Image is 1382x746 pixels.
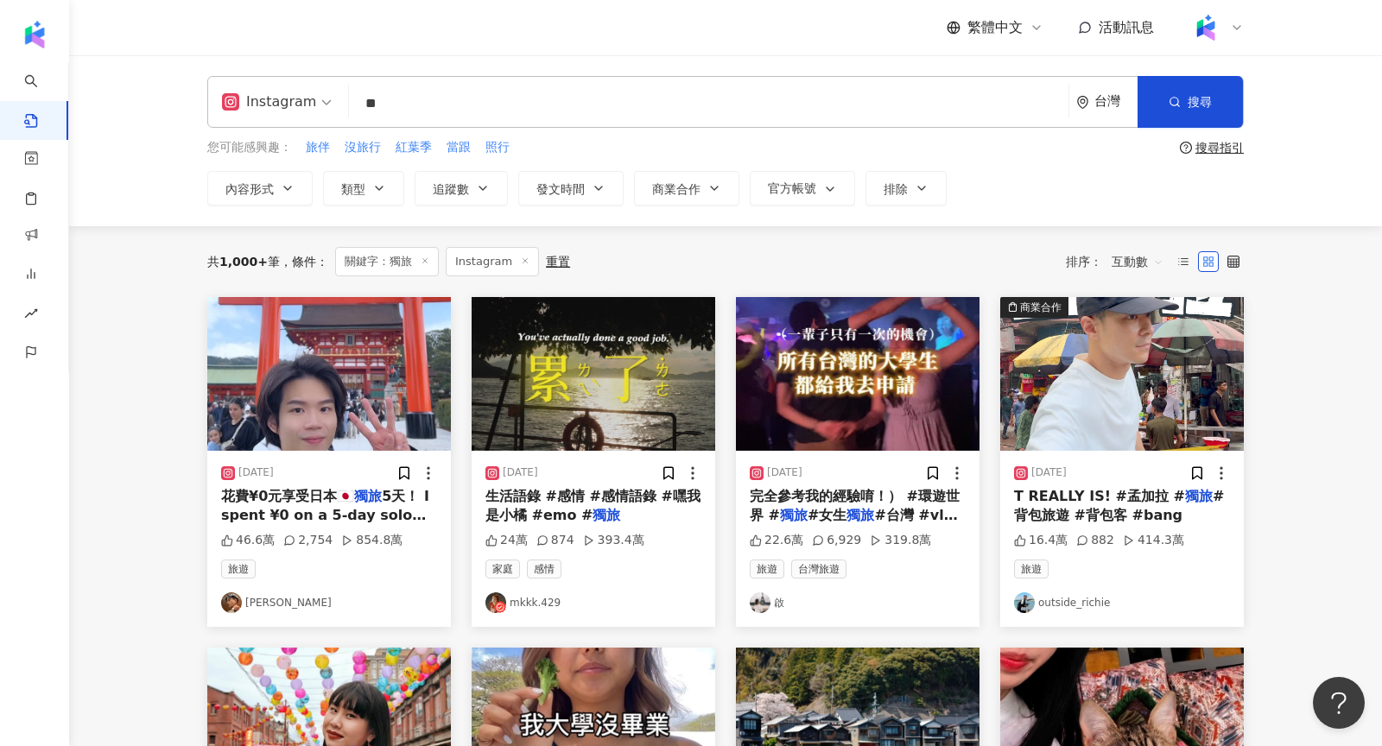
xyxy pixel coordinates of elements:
[1138,76,1243,128] button: 搜尋
[652,182,701,196] span: 商業合作
[396,139,432,156] span: 紅葉季
[485,488,701,523] span: 生活語錄 #感情 #感情語錄 #嘿我是小橘 #emo #
[750,592,770,613] img: KOL Avatar
[527,559,561,578] span: 感情
[634,171,739,205] button: 商業合作
[846,507,874,523] mark: 獨旅
[221,488,354,504] span: 花費¥0元享受日本🇯🇵
[207,139,292,156] span: 您可能感興趣：
[345,139,381,156] span: 沒旅行
[1014,532,1068,549] div: 16.4萬
[323,171,404,205] button: 類型
[1000,297,1244,451] div: post-image商業合作
[1112,248,1163,275] span: 互動數
[1066,248,1173,275] div: 排序：
[593,507,620,523] mark: 獨旅
[207,297,451,451] img: post-image
[207,171,313,205] button: 內容形式
[305,138,331,157] button: 旅伴
[225,182,274,196] span: 內容形式
[780,507,808,523] mark: 獨旅
[750,592,966,613] a: KOL Avatar啟
[1195,141,1244,155] div: 搜尋指引
[222,88,316,116] div: Instagram
[485,592,701,613] a: KOL Avatarmkkk.429
[221,592,242,613] img: KOL Avatar
[518,171,624,205] button: 發文時間
[1313,677,1365,729] iframe: Help Scout Beacon - Open
[341,532,403,549] div: 854.8萬
[207,255,280,269] div: 共 筆
[24,62,59,130] a: search
[485,559,520,578] span: 家庭
[433,182,469,196] span: 追蹤數
[344,138,382,157] button: 沒旅行
[1000,297,1244,451] img: post-image
[221,559,256,578] span: 旅遊
[335,247,439,276] span: 關鍵字：獨旅
[1014,592,1230,613] a: KOL Avataroutside_richie
[870,532,931,549] div: 319.8萬
[1014,559,1049,578] span: 旅遊
[750,171,855,205] button: 官方帳號
[238,465,274,480] div: [DATE]
[750,488,960,523] span: 完全參考我的經驗唷！） #環遊世界 #
[280,255,328,269] span: 條件 ：
[1180,142,1192,154] span: question-circle
[1014,488,1185,504] span: T REALLY IS! #孟加拉 #
[219,255,268,269] span: 1,000+
[1094,94,1138,109] div: 台灣
[1189,11,1222,44] img: Kolr%20app%20icon%20%281%29.png
[1123,532,1184,549] div: 414.3萬
[1188,95,1212,109] span: 搜尋
[1076,96,1089,109] span: environment
[485,532,528,549] div: 24萬
[1020,299,1062,316] div: 商業合作
[485,139,510,156] span: 照行
[1185,488,1213,504] mark: 獨旅
[472,297,715,451] img: post-image
[583,532,644,549] div: 393.4萬
[750,559,784,578] span: 旅遊
[221,592,437,613] a: KOL Avatar[PERSON_NAME]
[536,532,574,549] div: 874
[415,171,508,205] button: 追蹤數
[750,532,803,549] div: 22.6萬
[1031,465,1067,480] div: [DATE]
[808,507,846,523] span: #女生
[447,139,471,156] span: 當跟
[341,182,365,196] span: 類型
[1076,532,1114,549] div: 882
[503,465,538,480] div: [DATE]
[812,532,861,549] div: 6,929
[395,138,433,157] button: 紅葉季
[21,21,48,48] img: logo icon
[1099,19,1154,35] span: 活動訊息
[884,182,908,196] span: 排除
[354,488,382,504] mark: 獨旅
[283,532,333,549] div: 2,754
[736,297,979,451] img: post-image
[768,181,816,195] span: 官方帳號
[306,139,330,156] span: 旅伴
[485,138,510,157] button: 照行
[767,465,802,480] div: [DATE]
[1014,488,1224,523] span: #背包旅遊 #背包客 #bang
[536,182,585,196] span: 發文時間
[24,296,38,335] span: rise
[546,255,570,269] div: 重置
[446,247,539,276] span: Instagram
[221,532,275,549] div: 46.6萬
[446,138,472,157] button: 當跟
[865,171,947,205] button: 排除
[967,18,1023,37] span: 繁體中文
[1014,592,1035,613] img: KOL Avatar
[485,592,506,613] img: KOL Avatar
[791,559,846,578] span: 台灣旅遊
